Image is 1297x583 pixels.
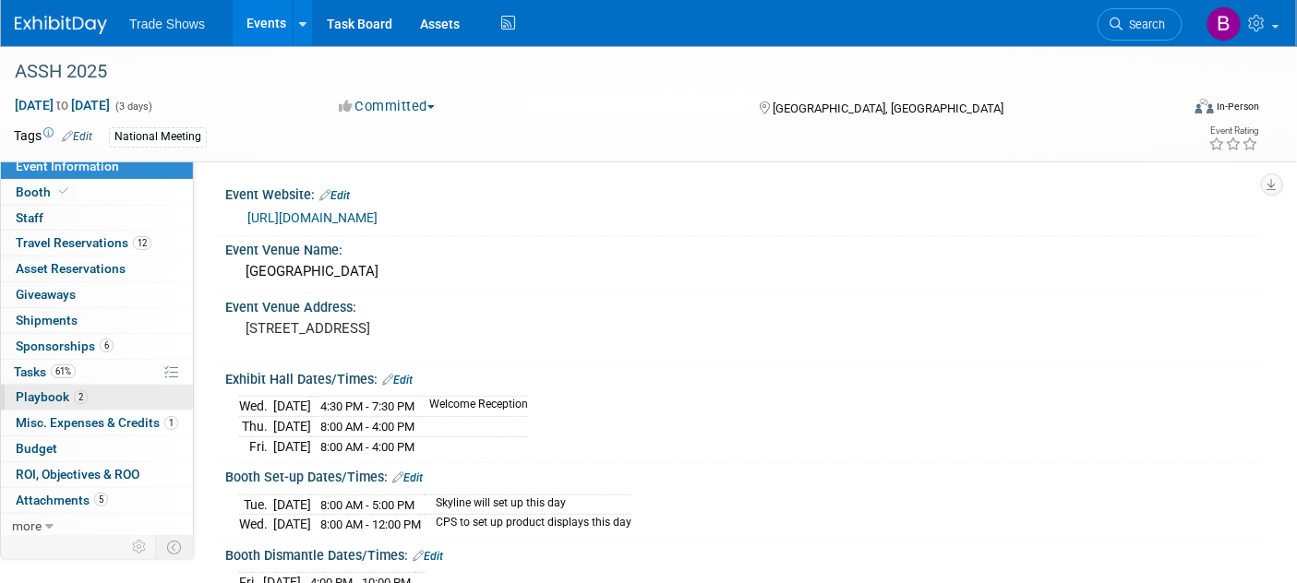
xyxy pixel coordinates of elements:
span: Staff [16,210,43,225]
span: Shipments [16,313,78,327]
td: Welcome Reception [418,397,528,417]
a: more [1,514,193,539]
div: [GEOGRAPHIC_DATA] [239,257,1246,286]
td: Personalize Event Tab Strip [124,535,156,559]
td: CPS to set up product displays this day [425,515,631,534]
div: Event Website: [225,181,1260,205]
span: Misc. Expenses & Credits [16,415,178,430]
a: Attachments5 [1,488,193,513]
a: Edit [319,189,350,202]
td: Tags [14,126,92,148]
a: Travel Reservations12 [1,231,193,256]
div: Booth Set-up Dates/Times: [225,463,1260,487]
span: 1 [164,416,178,430]
span: Tasks [14,364,76,379]
td: [DATE] [273,397,311,417]
i: Booth reservation complete [59,186,68,196]
a: Booth [1,180,193,205]
span: 8:00 AM - 4:00 PM [320,420,414,434]
a: Asset Reservations [1,256,193,281]
td: Toggle Event Tabs [156,535,194,559]
span: 61% [51,364,76,378]
div: Event Venue Name: [225,236,1260,259]
a: Edit [413,550,443,563]
span: Event Information [16,159,119,173]
span: [DATE] [DATE] [14,97,111,113]
span: Asset Reservations [16,261,126,276]
span: 2 [74,390,88,404]
span: Budget [16,441,57,456]
a: Sponsorships6 [1,334,193,359]
div: ASSH 2025 [8,55,1154,89]
img: ExhibitDay [15,16,107,34]
a: [URL][DOMAIN_NAME] [247,210,378,225]
td: [DATE] [273,494,311,515]
td: [DATE] [273,515,311,534]
a: Playbook2 [1,385,193,410]
span: 4:30 PM - 7:30 PM [320,399,414,413]
td: Wed. [239,515,273,534]
div: Exhibit Hall Dates/Times: [225,365,1260,389]
span: 8:00 AM - 4:00 PM [320,440,414,454]
pre: [STREET_ADDRESS] [246,320,636,337]
a: ROI, Objectives & ROO [1,462,193,487]
div: Event Rating [1209,126,1259,136]
td: Fri. [239,436,273,456]
span: 8:00 AM - 5:00 PM [320,498,414,512]
span: 6 [100,339,114,352]
td: [DATE] [273,436,311,456]
a: Edit [382,374,413,387]
a: Event Information [1,154,193,179]
img: Becca Rensi [1207,6,1242,42]
span: 5 [94,493,108,506]
td: Wed. [239,397,273,417]
span: ROI, Objectives & ROO [16,467,139,482]
span: Search [1123,18,1165,31]
a: Search [1098,8,1183,41]
td: [DATE] [273,417,311,437]
img: Format-Inperson.png [1195,99,1214,113]
span: Attachments [16,493,108,507]
a: Tasks61% [1,360,193,385]
button: Committed [332,97,442,116]
td: Tue. [239,494,273,515]
div: Event Venue Address: [225,293,1260,316]
span: Sponsorships [16,339,114,353]
a: Misc. Expenses & Credits1 [1,410,193,435]
span: Playbook [16,389,88,404]
span: [GEOGRAPHIC_DATA], [GEOGRAPHIC_DATA] [773,101,1003,115]
span: Booth [16,184,72,199]
a: Edit [62,130,92,143]
a: Giveaways [1,282,193,307]
span: Trade Shows [129,17,205,31]
span: 12 [133,236,151,250]
span: to [54,98,71,113]
span: 8:00 AM - 12:00 PM [320,518,421,531]
td: Thu. [239,417,273,437]
div: Event Format [1075,96,1260,124]
div: In-Person [1217,100,1260,113]
span: Giveaways [16,287,76,302]
div: National Meeting [109,127,207,147]
td: Skyline will set up this day [425,494,631,515]
span: Travel Reservations [16,235,151,250]
a: Staff [1,206,193,231]
a: Budget [1,436,193,461]
span: (3 days) [114,101,152,113]
a: Shipments [1,308,193,333]
span: more [12,518,42,533]
div: Booth Dismantle Dates/Times: [225,541,1260,565]
a: Edit [392,471,423,484]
